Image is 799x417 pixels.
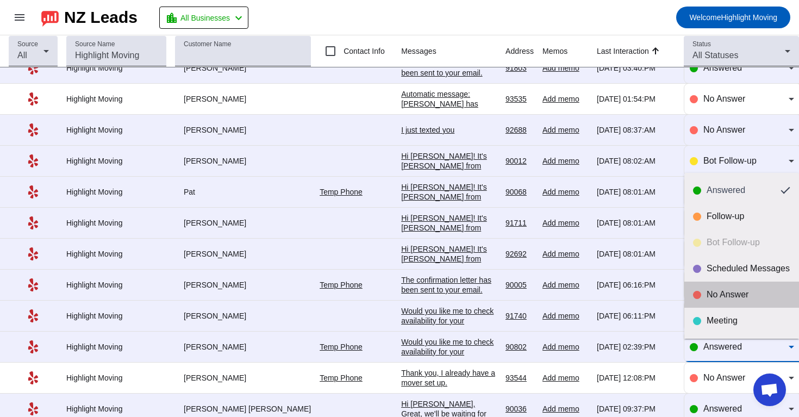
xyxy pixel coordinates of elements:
div: Open chat [753,374,786,406]
div: No Answer [707,289,790,300]
div: Follow-up [707,211,790,222]
div: Meeting [707,315,790,326]
div: Answered [707,185,772,196]
div: Scheduled Messages [707,263,790,274]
